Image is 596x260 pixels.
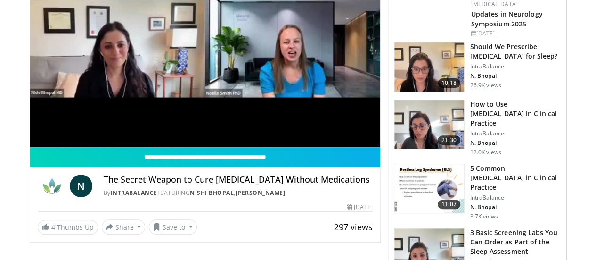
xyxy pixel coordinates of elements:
p: N. Bhopal [470,72,561,80]
p: N. Bhopal [470,139,561,147]
span: 21:30 [438,135,460,145]
div: [DATE] [471,29,559,38]
p: IntraBalance [470,130,561,137]
img: IntraBalance [38,175,66,197]
h3: Should We Prescribe [MEDICAL_DATA] for Sleep? [470,42,561,61]
a: IntraBalance [111,189,157,197]
h4: The Secret Weapon to Cure [MEDICAL_DATA] Without Medications [104,175,373,185]
img: 662646f3-24dc-48fd-91cb-7f13467e765c.150x105_q85_crop-smart_upscale.jpg [394,100,464,149]
p: IntraBalance [470,63,561,70]
span: 11:07 [438,200,460,209]
span: 10:18 [438,78,460,88]
button: Save to [149,219,197,235]
button: Share [102,219,146,235]
a: 21:30 How to Use [MEDICAL_DATA] in Clinical Practice IntraBalance N. Bhopal 12.0K views [394,100,561,156]
span: 297 views [334,221,373,233]
h3: How to Use [MEDICAL_DATA] in Clinical Practice [470,100,561,128]
h3: 3 Basic Screening Labs You Can Order as Part of the Sleep Assessment [470,228,561,256]
a: Updates in Neurology Symposium 2025 [471,9,543,28]
span: 4 [51,223,55,232]
a: 10:18 Should We Prescribe [MEDICAL_DATA] for Sleep? IntraBalance N. Bhopal 26.9K views [394,42,561,92]
img: e41a58fc-c8b3-4e06-accc-3dd0b2ae14cc.150x105_q85_crop-smart_upscale.jpg [394,164,464,213]
p: 3.7K views [470,213,498,220]
p: 12.0K views [470,149,501,156]
a: 11:07 5 Common [MEDICAL_DATA] in Clinical Practice IntraBalance N. Bhopal 3.7K views [394,164,561,220]
a: N [70,175,92,197]
div: By FEATURING , [104,189,373,197]
a: [PERSON_NAME] [236,189,286,197]
p: 26.9K views [470,82,501,89]
a: Nishi Bhopal [190,189,234,197]
h3: 5 Common [MEDICAL_DATA] in Clinical Practice [470,164,561,192]
p: IntraBalance [470,194,561,201]
a: 4 Thumbs Up [38,220,98,235]
img: f7087805-6d6d-4f4e-b7c8-917543aa9d8d.150x105_q85_crop-smart_upscale.jpg [394,42,464,92]
div: [DATE] [347,203,372,211]
p: N. Bhopal [470,203,561,211]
